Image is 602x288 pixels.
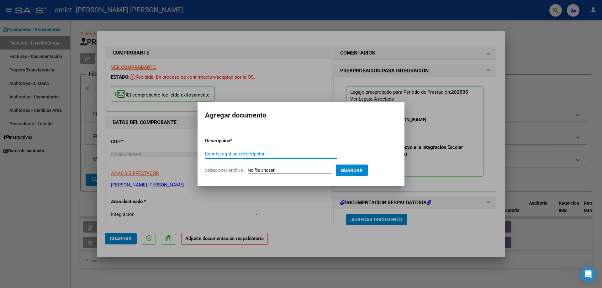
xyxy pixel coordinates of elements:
h2: Agregar documento [205,109,397,121]
button: Guardar [336,165,368,176]
span: Seleccionar Archivo [205,168,243,173]
span: Guardar [341,168,363,173]
div: Open Intercom Messenger [581,267,596,282]
p: Descripcion [205,137,263,144]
